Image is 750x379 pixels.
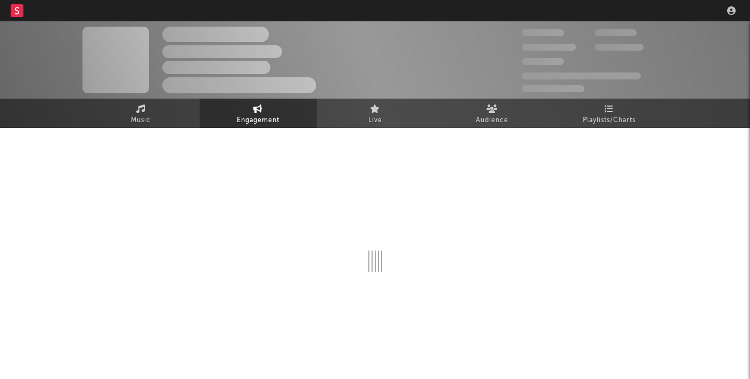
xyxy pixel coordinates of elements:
span: Music [131,114,151,127]
span: 300,000 [522,29,564,36]
span: 50,000,000 Monthly Listeners [522,72,641,79]
a: Playlists/Charts [551,99,668,128]
span: 1,000,000 [595,44,644,51]
a: Music [83,99,200,128]
a: Live [317,99,434,128]
span: Audience [476,114,508,127]
span: 100,000 [595,29,637,36]
span: 100,000 [522,58,564,65]
span: Live [368,114,382,127]
span: Jump Score: 85.0 [522,85,584,92]
span: Playlists/Charts [583,114,636,127]
span: 50,000,000 [522,44,576,51]
a: Audience [434,99,551,128]
a: Engagement [200,99,317,128]
span: Engagement [237,114,279,127]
